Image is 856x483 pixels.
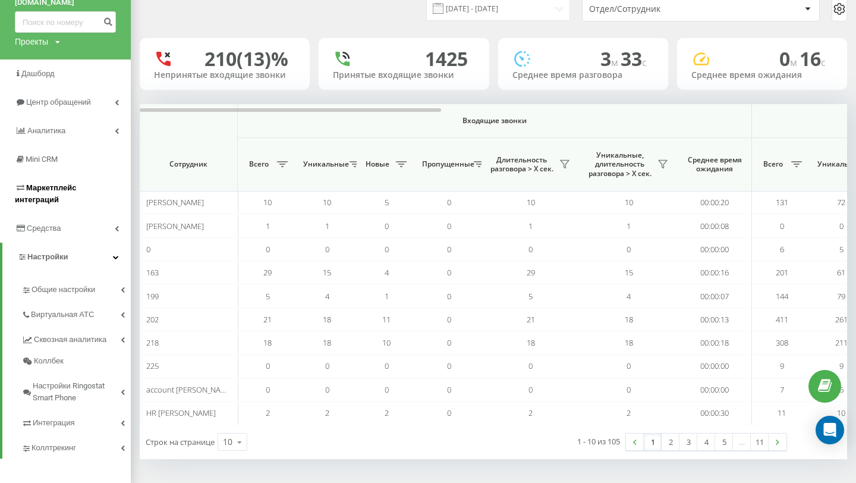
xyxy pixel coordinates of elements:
span: 7 [780,384,784,395]
span: 18 [263,337,272,348]
span: 5 [385,197,389,208]
span: account [PERSON_NAME] [146,384,234,395]
span: Входящие звонки [269,116,720,126]
td: 00:00:07 [678,284,752,308]
td: 00:00:00 [678,378,752,402]
span: 0 [528,384,533,395]
span: 10 [323,197,331,208]
span: Аналитика [27,126,65,135]
span: 6 [780,244,784,255]
span: 0 [325,360,329,371]
span: c [821,56,826,69]
span: 2 [325,407,329,418]
span: 199 [146,291,159,302]
span: 0 [447,291,451,302]
span: Виртуальная АТС [31,309,94,321]
span: м [611,56,621,69]
div: Среднее время разговора [512,70,654,80]
div: … [733,434,751,450]
span: 0 [146,244,150,255]
span: 201 [776,267,788,278]
span: 9 [839,360,844,371]
span: Уникальные, длительность разговора > Х сек. [586,150,654,178]
a: Интеграция [21,409,131,434]
span: 0 [385,360,389,371]
span: 15 [625,267,633,278]
a: 4 [697,434,715,450]
span: Настройки [27,252,68,261]
span: 5 [528,291,533,302]
div: Непринятые входящие звонки [154,70,295,80]
span: 10 [382,337,391,348]
span: Сквозная аналитика [34,334,106,346]
span: 2 [627,407,631,418]
span: 10 [625,197,633,208]
span: 0 [627,360,631,371]
span: 1 [266,221,270,231]
span: Коллтрекинг [32,442,76,454]
span: 0 [779,46,800,71]
span: Пропущенные [422,159,470,169]
span: 15 [323,267,331,278]
a: Настройки [2,243,131,271]
span: 79 [837,291,845,302]
span: 4 [627,291,631,302]
span: Сотрудник [150,159,227,169]
span: 18 [625,337,633,348]
span: 2 [385,407,389,418]
span: 5 [839,244,844,255]
span: Уникальные [303,159,346,169]
span: Маркетплейс интеграций [15,183,76,204]
span: 0 [839,221,844,231]
span: 11 [382,314,391,325]
span: 0 [266,244,270,255]
span: 4 [325,291,329,302]
span: 131 [776,197,788,208]
span: 218 [146,337,159,348]
span: 21 [527,314,535,325]
td: 00:00:00 [678,238,752,261]
input: Поиск по номеру [15,11,116,33]
span: [PERSON_NAME] [146,197,204,208]
a: 5 [715,434,733,450]
span: 18 [527,337,535,348]
span: 0 [447,244,451,255]
span: 4 [385,267,389,278]
span: 10 [837,407,845,418]
a: 3 [679,434,697,450]
div: 210 (13)% [204,48,288,70]
span: 1 [528,221,533,231]
span: 411 [776,314,788,325]
span: 2 [528,407,533,418]
span: HR [PERSON_NAME] [146,407,216,418]
span: Длительность разговора > Х сек. [487,155,556,174]
span: 9 [780,360,784,371]
span: Настройки Ringostat Smart Phone [33,380,121,404]
a: 11 [751,434,769,450]
span: Интеграция [33,417,75,429]
div: Среднее время ожидания [691,70,833,80]
span: 18 [323,337,331,348]
span: 10 [263,197,272,208]
span: 0 [447,314,451,325]
span: Всего [244,159,273,169]
span: 0 [780,221,784,231]
a: Общие настройки [21,275,131,300]
span: 29 [527,267,535,278]
div: 10 [223,436,232,448]
span: c [642,56,647,69]
span: 72 [837,197,845,208]
span: м [790,56,800,69]
span: Коллбек [34,355,64,367]
span: 0 [447,197,451,208]
td: 00:00:08 [678,214,752,237]
span: 3 [600,46,621,71]
span: 211 [835,337,848,348]
span: 0 [385,384,389,395]
a: Сквозная аналитика [21,325,131,350]
a: 2 [662,434,679,450]
span: 10 [527,197,535,208]
div: Проекты [15,36,48,48]
span: 21 [263,314,272,325]
span: 16 [800,46,826,71]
